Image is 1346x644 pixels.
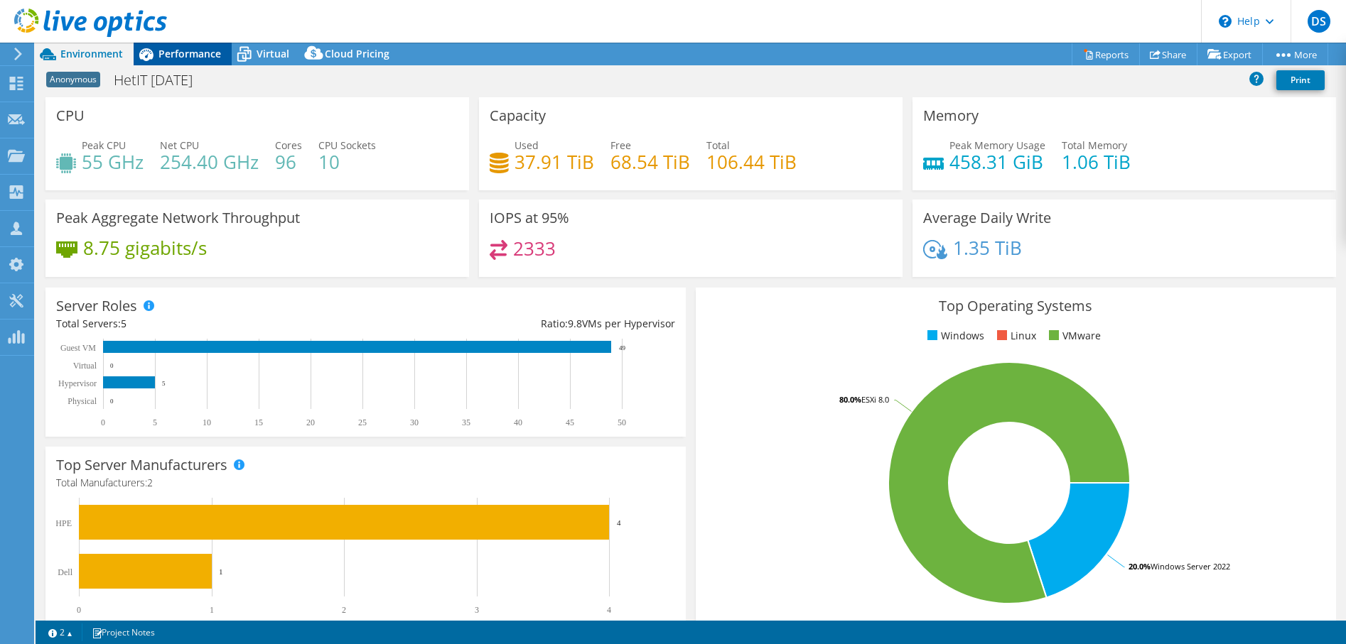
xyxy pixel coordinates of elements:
[610,138,631,152] span: Free
[160,138,199,152] span: Net CPU
[110,362,114,369] text: 0
[68,396,97,406] text: Physical
[56,108,85,124] h3: CPU
[82,623,165,641] a: Project Notes
[73,361,97,371] text: Virtual
[46,72,100,87] span: Anonymous
[203,417,211,427] text: 10
[462,417,470,427] text: 35
[82,138,126,152] span: Peak CPU
[949,154,1045,170] h4: 458.31 GiB
[515,138,539,152] span: Used
[475,605,479,615] text: 3
[358,417,367,427] text: 25
[58,567,72,577] text: Dell
[60,343,96,353] text: Guest VM
[1062,138,1127,152] span: Total Memory
[706,298,1325,314] h3: Top Operating Systems
[257,47,289,60] span: Virtual
[515,154,594,170] h4: 37.91 TiB
[994,328,1036,344] li: Linux
[147,476,153,489] span: 2
[1276,70,1325,90] a: Print
[1308,10,1330,33] span: DS
[490,210,569,226] h3: IOPS at 95%
[158,47,221,60] span: Performance
[121,317,126,330] span: 5
[83,240,207,256] h4: 8.75 gigabits/s
[60,47,123,60] span: Environment
[566,417,574,427] text: 45
[514,417,522,427] text: 40
[1129,561,1151,572] tspan: 20.0%
[56,457,227,473] h3: Top Server Manufacturers
[219,567,223,576] text: 1
[107,72,215,88] h1: HetIT [DATE]
[56,316,365,332] div: Total Servers:
[365,316,674,332] div: Ratio: VMs per Hypervisor
[619,344,626,351] text: 49
[618,417,626,427] text: 50
[58,378,97,388] text: Hypervisor
[55,518,72,528] text: HPE
[1072,43,1140,65] a: Reports
[56,210,300,226] h3: Peak Aggregate Network Throughput
[210,605,214,615] text: 1
[706,138,730,152] span: Total
[839,394,861,405] tspan: 80.0%
[306,417,315,427] text: 20
[924,328,984,344] li: Windows
[1139,43,1197,65] a: Share
[162,380,166,387] text: 5
[923,108,979,124] h3: Memory
[275,154,302,170] h4: 96
[77,605,81,615] text: 0
[1197,43,1263,65] a: Export
[568,317,582,330] span: 9.8
[56,475,675,491] h4: Total Manufacturers:
[160,154,259,170] h4: 254.40 GHz
[490,108,546,124] h3: Capacity
[1062,154,1131,170] h4: 1.06 TiB
[1151,561,1230,572] tspan: Windows Server 2022
[153,417,157,427] text: 5
[617,518,621,527] text: 4
[325,47,389,60] span: Cloud Pricing
[82,154,144,170] h4: 55 GHz
[607,605,611,615] text: 4
[513,241,556,256] h4: 2333
[101,417,105,427] text: 0
[110,398,114,405] text: 0
[706,154,797,170] h4: 106.44 TiB
[38,623,82,641] a: 2
[275,138,302,152] span: Cores
[861,394,889,405] tspan: ESXi 8.0
[610,154,690,170] h4: 68.54 TiB
[949,138,1045,152] span: Peak Memory Usage
[318,138,376,152] span: CPU Sockets
[254,417,263,427] text: 15
[342,605,346,615] text: 2
[56,298,137,314] h3: Server Roles
[1219,15,1232,28] svg: \n
[318,154,376,170] h4: 10
[923,210,1051,226] h3: Average Daily Write
[410,417,419,427] text: 30
[1262,43,1328,65] a: More
[1045,328,1101,344] li: VMware
[953,240,1022,256] h4: 1.35 TiB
